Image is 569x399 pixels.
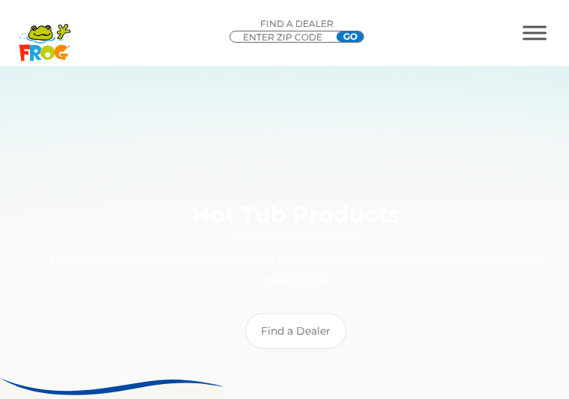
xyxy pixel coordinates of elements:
[34,250,558,289] p: Less chlorine, less maintenance, more silky smooth water. Ahhhhhhh, the hot tub life as it was me...
[34,202,558,241] h1: Hot Tub Products
[11,4,79,61] img: Frog Products Logo
[230,17,364,31] p: Find A Dealer
[245,313,346,349] a: Find a Dealer
[336,31,363,42] input: GO
[523,25,547,40] button: MENU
